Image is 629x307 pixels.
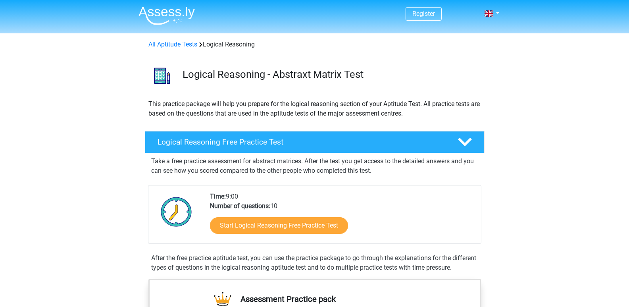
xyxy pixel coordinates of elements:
img: Assessly [138,6,195,25]
div: Logical Reasoning [145,40,484,49]
a: Logical Reasoning Free Practice Test [142,131,488,153]
p: Take a free practice assessment for abstract matrices. After the test you get access to the detai... [151,156,478,176]
a: All Aptitude Tests [148,41,197,48]
b: Time: [210,193,226,200]
p: This practice package will help you prepare for the logical reasoning section of your Aptitude Te... [148,99,481,118]
a: Register [412,10,435,17]
a: Start Logical Reasoning Free Practice Test [210,217,348,234]
div: 9:00 10 [204,192,481,243]
h3: Logical Reasoning - Abstraxt Matrix Test [183,68,478,81]
h4: Logical Reasoning Free Practice Test [158,137,445,147]
div: After the free practice aptitude test, you can use the practice package to go through the explana... [148,253,481,272]
img: Clock [156,192,196,232]
img: logical reasoning [145,59,179,93]
b: Number of questions: [210,202,270,210]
